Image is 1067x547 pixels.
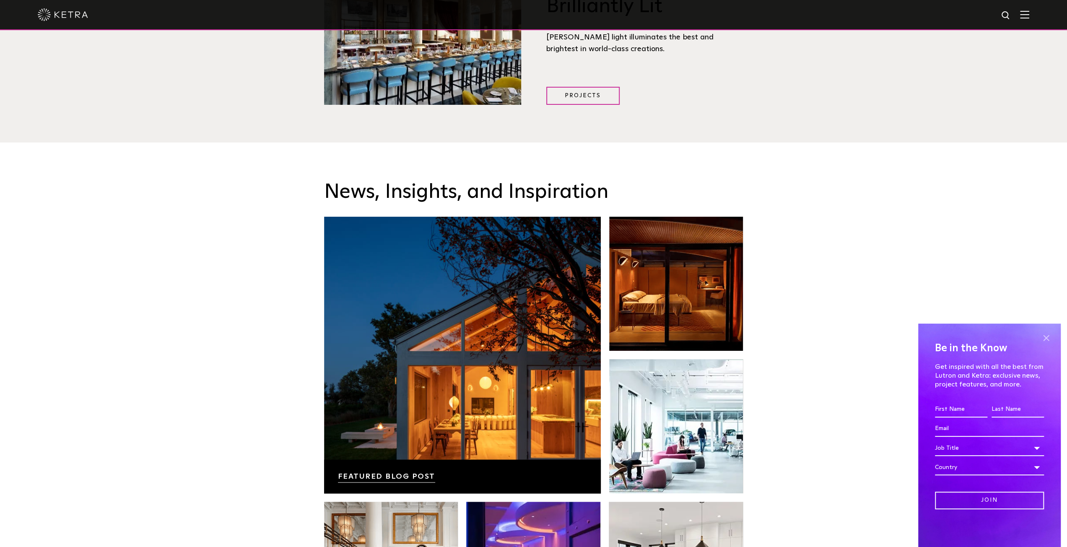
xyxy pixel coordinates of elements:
[935,440,1044,456] div: Job Title
[935,459,1044,475] div: Country
[935,491,1044,509] input: Join
[38,8,88,21] img: ketra-logo-2019-white
[324,180,743,205] h3: News, Insights, and Inspiration
[1020,10,1029,18] img: Hamburger%20Nav.svg
[546,87,620,105] a: Projects
[935,363,1044,389] p: Get inspired with all the best from Lutron and Ketra: exclusive news, project features, and more.
[935,402,987,417] input: First Name
[935,421,1044,437] input: Email
[935,340,1044,356] h4: Be in the Know
[992,402,1044,417] input: Last Name
[1001,10,1011,21] img: search icon
[546,31,743,55] div: [PERSON_NAME] light illuminates the best and brightest in world-class creations.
